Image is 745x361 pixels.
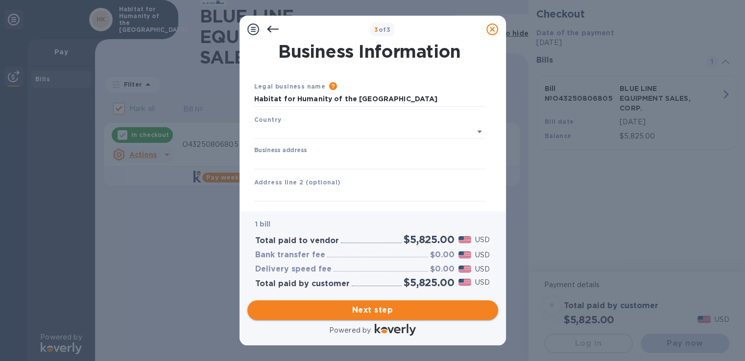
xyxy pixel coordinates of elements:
img: USD [458,266,472,272]
span: Next step [255,304,490,316]
h3: Total paid to vendor [255,236,339,246]
h2: $5,825.00 [404,233,454,246]
label: Business address [254,148,307,154]
h1: Business Information [252,41,487,62]
img: USD [458,279,472,286]
span: 3 [374,26,378,33]
b: of 3 [374,26,390,33]
button: Next step [247,300,498,320]
b: Country [254,116,282,123]
p: USD [475,250,490,260]
img: USD [458,236,472,243]
b: 1 bill [255,220,271,228]
p: USD [475,277,490,288]
button: Open [473,125,486,138]
b: Address line 2 (optional) [254,179,341,186]
h3: Bank transfer fee [255,250,325,260]
img: USD [458,251,472,258]
h3: Delivery speed fee [255,265,332,274]
p: USD [475,235,490,245]
p: USD [475,264,490,274]
h2: $5,825.00 [404,276,454,289]
img: Logo [375,324,416,336]
b: Legal business name [254,83,326,90]
p: Powered by [329,325,371,336]
h3: $0.00 [430,250,455,260]
h3: $0.00 [430,265,455,274]
h3: Total paid by customer [255,279,350,289]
